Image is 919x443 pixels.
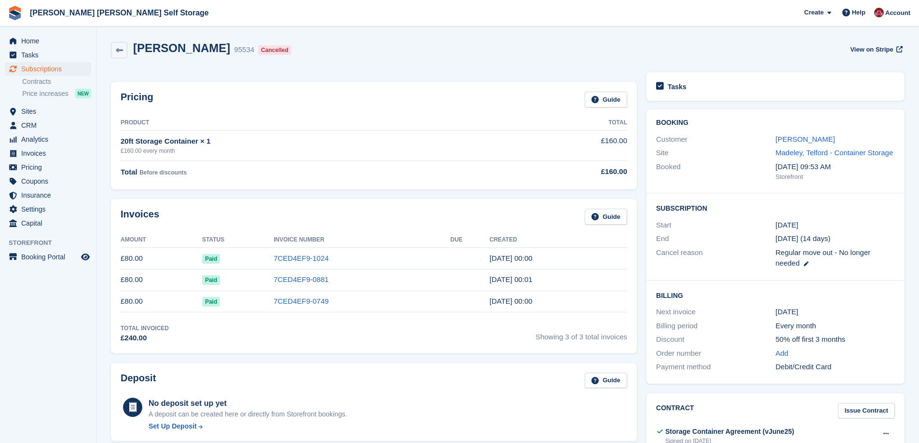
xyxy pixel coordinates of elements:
[656,290,895,300] h2: Billing
[21,216,79,230] span: Capital
[885,8,910,18] span: Account
[21,119,79,132] span: CRM
[850,45,893,54] span: View on Stripe
[21,188,79,202] span: Insurance
[874,8,884,17] img: Ben Spickernell
[513,130,627,161] td: £160.00
[776,334,895,345] div: 50% off first 3 months
[665,427,794,437] div: Storage Container Agreement (vJune25)
[80,251,91,263] a: Preview store
[21,175,79,188] span: Coupons
[776,362,895,373] div: Debit/Credit Card
[121,115,513,131] th: Product
[490,254,533,262] time: 2025-09-23 23:00:24 UTC
[656,203,895,213] h2: Subscription
[776,220,798,231] time: 2025-07-23 23:00:00 UTC
[149,409,347,419] p: A deposit can be created here or directly from Storefront bookings.
[776,307,895,318] div: [DATE]
[274,297,329,305] a: 7CED4EF9-0749
[202,297,220,307] span: Paid
[776,161,895,173] div: [DATE] 09:53 AM
[5,34,91,48] a: menu
[21,202,79,216] span: Settings
[585,373,627,389] a: Guide
[8,6,22,20] img: stora-icon-8386f47178a22dfd0bd8f6a31ec36ba5ce8667c1dd55bd0f319d3a0aa187defe.svg
[656,362,775,373] div: Payment method
[838,403,895,419] a: Issue Contract
[21,133,79,146] span: Analytics
[776,148,893,157] a: Madeley, Telford - Container Storage
[202,275,220,285] span: Paid
[258,45,291,55] div: Cancelled
[5,216,91,230] a: menu
[21,34,79,48] span: Home
[5,133,91,146] a: menu
[5,175,91,188] a: menu
[776,234,831,242] span: [DATE] (14 days)
[121,168,137,176] span: Total
[121,248,202,269] td: £80.00
[21,105,79,118] span: Sites
[656,119,895,127] h2: Booking
[656,403,694,419] h2: Contract
[121,269,202,291] td: £80.00
[656,321,775,332] div: Billing period
[133,41,230,54] h2: [PERSON_NAME]
[274,275,329,283] a: 7CED4EF9-0881
[656,247,775,269] div: Cancel reason
[450,232,489,248] th: Due
[776,348,789,359] a: Add
[22,77,91,86] a: Contracts
[5,48,91,62] a: menu
[776,321,895,332] div: Every month
[9,238,96,248] span: Storefront
[656,307,775,318] div: Next invoice
[234,44,254,55] div: 95534
[139,169,187,176] span: Before discounts
[149,421,197,431] div: Set Up Deposit
[656,233,775,244] div: End
[776,135,835,143] a: [PERSON_NAME]
[5,161,91,174] a: menu
[26,5,213,21] a: [PERSON_NAME] [PERSON_NAME] Self Storage
[121,209,159,225] h2: Invoices
[490,275,533,283] time: 2025-08-23 23:01:00 UTC
[202,232,274,248] th: Status
[121,147,513,155] div: £160.00 every month
[5,119,91,132] a: menu
[149,398,347,409] div: No deposit set up yet
[202,254,220,264] span: Paid
[776,172,895,182] div: Storefront
[21,250,79,264] span: Booking Portal
[22,89,69,98] span: Price increases
[21,62,79,76] span: Subscriptions
[121,324,169,333] div: Total Invoiced
[656,148,775,159] div: Site
[585,209,627,225] a: Guide
[5,188,91,202] a: menu
[5,202,91,216] a: menu
[656,220,775,231] div: Start
[121,373,156,389] h2: Deposit
[656,334,775,345] div: Discount
[490,297,533,305] time: 2025-07-23 23:00:41 UTC
[804,8,823,17] span: Create
[22,88,91,99] a: Price increases NEW
[149,421,347,431] a: Set Up Deposit
[535,324,627,344] span: Showing 3 of 3 total invoices
[490,232,627,248] th: Created
[5,62,91,76] a: menu
[5,147,91,160] a: menu
[513,115,627,131] th: Total
[121,333,169,344] div: £240.00
[121,92,153,107] h2: Pricing
[75,89,91,98] div: NEW
[5,105,91,118] a: menu
[852,8,865,17] span: Help
[656,161,775,182] div: Booked
[21,147,79,160] span: Invoices
[513,166,627,177] div: £160.00
[846,41,905,57] a: View on Stripe
[121,136,513,147] div: 20ft Storage Container × 1
[656,134,775,145] div: Customer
